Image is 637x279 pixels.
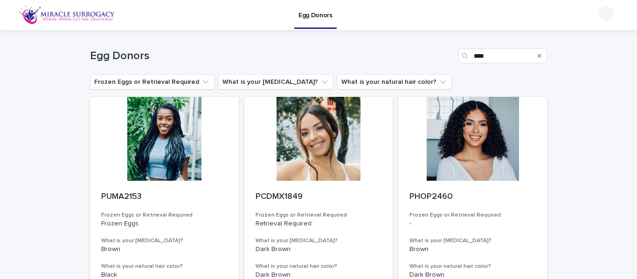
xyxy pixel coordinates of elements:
[90,49,455,63] h1: Egg Donors
[409,263,536,270] h3: What is your natural hair color?
[218,75,333,89] button: What is your eye color?
[458,48,547,63] input: Search
[409,192,536,202] p: PHOP2460
[19,6,115,24] img: OiFFDOGZQuirLhrlO1ag
[409,245,536,253] p: Brown
[409,271,536,279] p: Dark Brown
[256,220,382,228] p: Retrieval Required
[409,220,536,228] p: -
[101,271,228,279] p: Black
[256,211,382,219] h3: Frozen Eggs or Retrieval Required
[101,220,228,228] p: Frozen Eggs
[101,211,228,219] h3: Frozen Eggs or Retrieval Required
[256,263,382,270] h3: What is your natural hair color?
[256,237,382,245] h3: What is your [MEDICAL_DATA]?
[90,75,215,89] button: Frozen Eggs or Retrieval Required
[101,245,228,253] p: Brown
[101,192,228,202] p: PUMA2153
[256,271,382,279] p: Dark Brown
[409,237,536,245] h3: What is your [MEDICAL_DATA]?
[256,245,382,253] p: Dark Brown
[409,211,536,219] h3: Frozen Eggs or Retrieval Required
[256,192,382,202] p: PCDMX1849
[101,237,228,245] h3: What is your [MEDICAL_DATA]?
[101,263,228,270] h3: What is your natural hair color?
[337,75,452,89] button: What is your natural hair color?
